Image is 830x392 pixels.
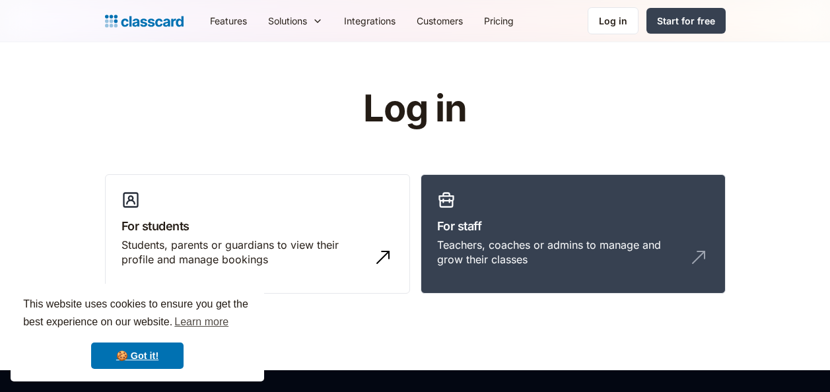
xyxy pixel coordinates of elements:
span: This website uses cookies to ensure you get the best experience on our website. [23,296,252,332]
a: Pricing [473,6,524,36]
h3: For students [121,217,394,235]
a: home [105,12,184,30]
h3: For staff [437,217,709,235]
div: Start for free [657,14,715,28]
a: Log in [588,7,639,34]
a: Features [199,6,258,36]
a: For studentsStudents, parents or guardians to view their profile and manage bookings [105,174,410,294]
h1: Log in [205,88,625,129]
div: Solutions [258,6,333,36]
a: For staffTeachers, coaches or admins to manage and grow their classes [421,174,726,294]
div: Teachers, coaches or admins to manage and grow their classes [437,238,683,267]
div: Solutions [268,14,307,28]
a: dismiss cookie message [91,343,184,369]
a: Customers [406,6,473,36]
a: Integrations [333,6,406,36]
div: Log in [599,14,627,28]
a: Start for free [646,8,726,34]
div: Students, parents or guardians to view their profile and manage bookings [121,238,367,267]
a: learn more about cookies [172,312,230,332]
div: cookieconsent [11,284,264,381]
